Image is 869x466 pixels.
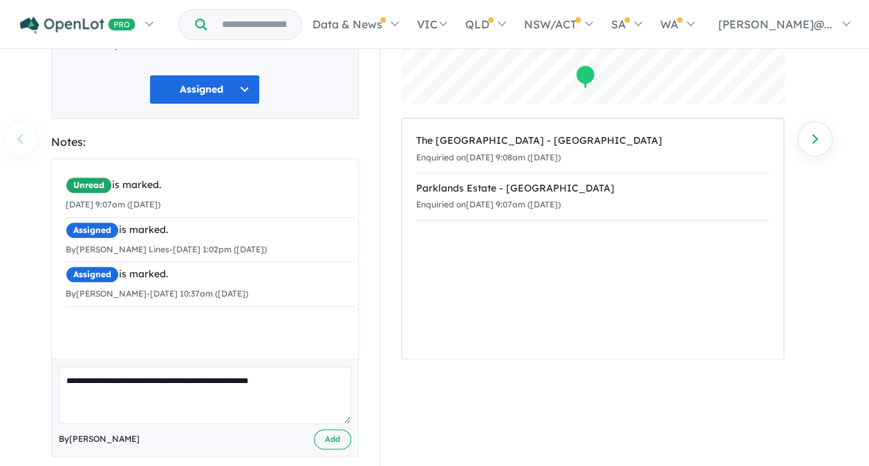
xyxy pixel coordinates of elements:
small: By [PERSON_NAME] - [DATE] 10:37am ([DATE]) [66,288,248,299]
span: Assigned [66,222,119,239]
a: Parklands Estate - [GEOGRAPHIC_DATA]Enquiried on[DATE] 9:07am ([DATE]) [416,173,769,221]
div: Map marker [574,64,595,90]
div: is marked. [66,177,355,194]
span: Unread [66,177,112,194]
div: is marked. [66,266,355,283]
span: Assigned [66,266,119,283]
button: Add [314,429,351,449]
img: Openlot PRO Logo White [20,17,136,34]
button: Assigned [149,75,260,104]
div: is marked. [66,222,355,239]
a: The [GEOGRAPHIC_DATA] - [GEOGRAPHIC_DATA]Enquiried on[DATE] 9:08am ([DATE]) [416,126,769,174]
div: Parklands Estate - [GEOGRAPHIC_DATA] [416,180,769,197]
div: The [GEOGRAPHIC_DATA] - [GEOGRAPHIC_DATA] [416,133,769,149]
small: Enquiried on [DATE] 9:08am ([DATE]) [416,152,561,162]
small: [DATE] 9:07am ([DATE]) [66,199,160,209]
span: [PERSON_NAME]@... [718,17,832,31]
span: By [PERSON_NAME] [59,432,140,446]
input: Try estate name, suburb, builder or developer [209,10,299,39]
small: By [PERSON_NAME] Lines - [DATE] 1:02pm ([DATE]) [66,244,267,254]
small: Enquiried on [DATE] 9:07am ([DATE]) [416,199,561,209]
div: Notes: [51,133,359,151]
